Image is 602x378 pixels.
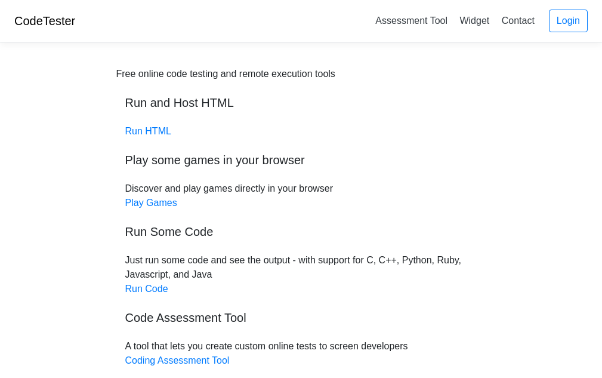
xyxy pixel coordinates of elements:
[371,11,452,30] a: Assessment Tool
[125,126,171,136] a: Run HTML
[455,11,494,30] a: Widget
[116,67,335,81] div: Free online code testing and remote execution tools
[549,10,588,32] a: Login
[125,311,477,325] h5: Code Assessment Tool
[125,355,230,365] a: Coding Assessment Tool
[125,225,477,239] h5: Run Some Code
[125,284,168,294] a: Run Code
[14,14,75,27] a: CodeTester
[125,96,477,110] h5: Run and Host HTML
[497,11,539,30] a: Contact
[125,198,177,208] a: Play Games
[125,153,477,167] h5: Play some games in your browser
